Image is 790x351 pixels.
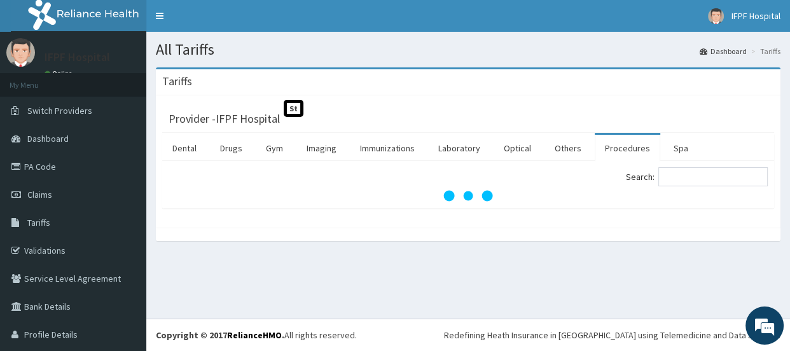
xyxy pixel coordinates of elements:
h1: All Tariffs [156,41,780,58]
span: St [284,100,303,117]
a: Gym [256,135,293,162]
span: IFPF Hospital [731,10,780,22]
span: Claims [27,189,52,200]
a: Optical [494,135,541,162]
a: Imaging [296,135,347,162]
div: Redefining Heath Insurance in [GEOGRAPHIC_DATA] using Telemedicine and Data Science! [444,329,780,341]
a: Immunizations [350,135,425,162]
a: Procedures [595,135,660,162]
a: Spa [663,135,698,162]
a: Dashboard [700,46,747,57]
footer: All rights reserved. [146,319,790,351]
a: Online [45,69,75,78]
span: Switch Providers [27,105,92,116]
input: Search: [658,167,768,186]
img: User Image [6,38,35,67]
h3: Provider - IFPF Hospital [169,113,280,125]
h3: Tariffs [162,76,192,87]
strong: Copyright © 2017 . [156,329,284,341]
a: Laboratory [428,135,490,162]
img: User Image [708,8,724,24]
p: IFPF Hospital [45,52,110,63]
span: Dashboard [27,133,69,144]
li: Tariffs [748,46,780,57]
svg: audio-loading [443,170,494,221]
label: Search: [626,167,768,186]
a: RelianceHMO [227,329,282,341]
a: Drugs [210,135,253,162]
a: Others [544,135,592,162]
span: Tariffs [27,217,50,228]
a: Dental [162,135,207,162]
